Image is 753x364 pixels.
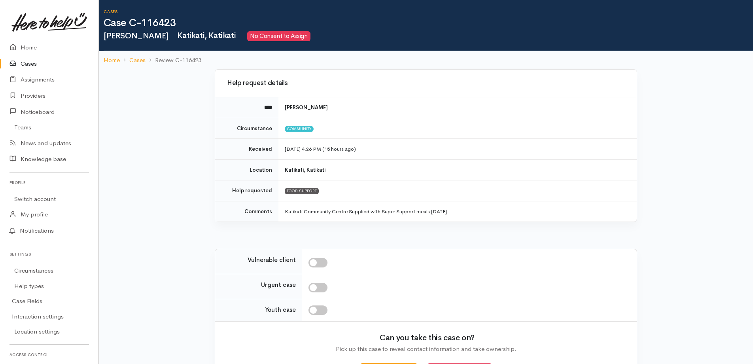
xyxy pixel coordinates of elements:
td: Circumstance [215,118,278,139]
h6: Profile [9,177,89,188]
h2: [PERSON_NAME] [104,31,753,41]
b: [PERSON_NAME] [285,104,328,111]
td: Comments [215,201,278,222]
td: Location [215,159,278,180]
td: Received [215,139,278,160]
label: Youth case [265,305,296,315]
label: Urgent case [261,281,296,290]
b: Katikati, Katikati [285,167,325,173]
td: Katikati Community Centre Supplied with Super Support meals [DATE] [278,201,637,222]
h6: Cases [104,9,753,14]
h6: Access control [9,349,89,360]
div: Pick up this case to reveal contact information and take ownership. [327,345,525,354]
h6: Settings [9,249,89,260]
span: No Consent to Assign [247,31,310,41]
td: Help requested [215,180,278,201]
h3: Help request details [225,80,627,87]
nav: breadcrumb [99,51,753,70]
h1: Case C-116423 [104,17,753,29]
div: FOOD SUPPORT [285,188,319,194]
a: Home [104,56,120,65]
li: Review C-116423 [146,56,201,65]
a: Cases [129,56,146,65]
h2: Can you take this case on? [225,324,627,342]
label: Vulnerable client [248,256,296,265]
span: Community [285,126,314,132]
td: [DATE] 4:26 PM (15 hours ago) [278,139,637,160]
span: Katikati, Katikati [173,30,236,40]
